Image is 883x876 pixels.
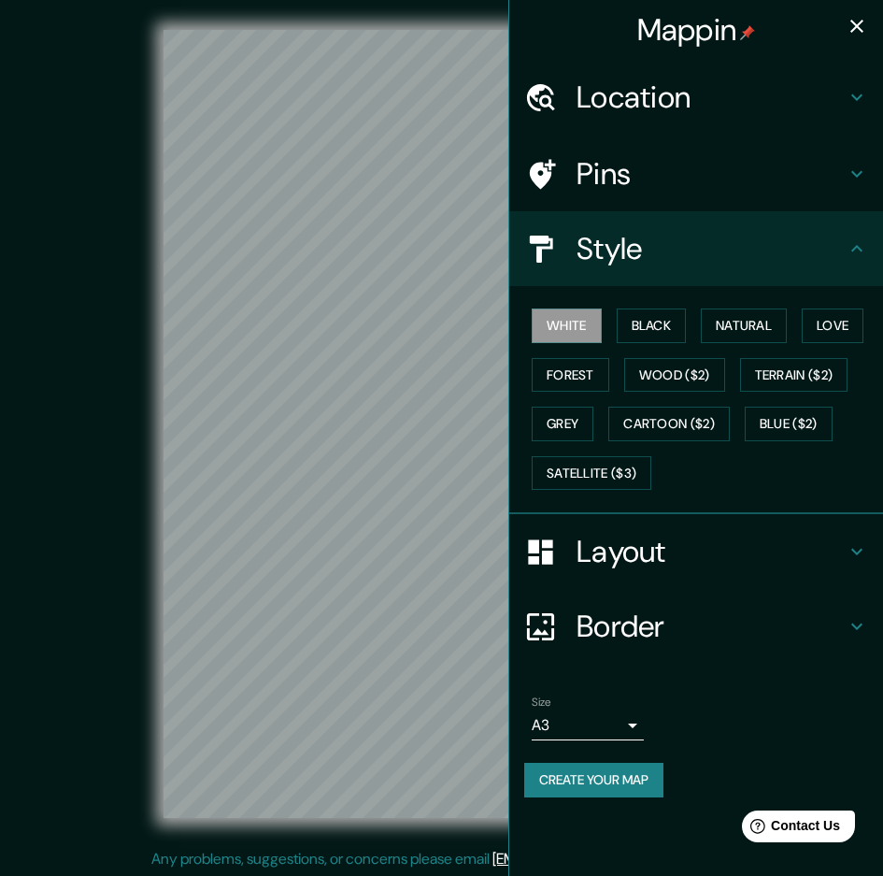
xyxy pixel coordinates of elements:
[532,695,551,711] label: Size
[577,608,846,645] h4: Border
[577,79,846,116] h4: Location
[717,803,862,855] iframe: Help widget launcher
[577,155,846,193] h4: Pins
[532,407,593,441] button: Grey
[164,30,720,818] canvas: Map
[532,309,602,343] button: White
[802,309,863,343] button: Love
[509,589,883,664] div: Border
[509,514,883,589] div: Layout
[740,358,848,393] button: Terrain ($2)
[577,533,846,570] h4: Layout
[532,711,644,740] div: A3
[577,230,846,267] h4: Style
[617,309,687,343] button: Black
[532,456,651,491] button: Satellite ($3)
[524,763,663,797] button: Create your map
[509,136,883,211] div: Pins
[701,309,787,343] button: Natural
[608,407,730,441] button: Cartoon ($2)
[624,358,725,393] button: Wood ($2)
[745,407,833,441] button: Blue ($2)
[151,848,726,870] p: Any problems, suggestions, or concerns please email .
[509,211,883,286] div: Style
[637,11,756,49] h4: Mappin
[532,358,609,393] button: Forest
[509,60,883,135] div: Location
[492,849,723,869] a: [EMAIL_ADDRESS][DOMAIN_NAME]
[740,25,755,40] img: pin-icon.png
